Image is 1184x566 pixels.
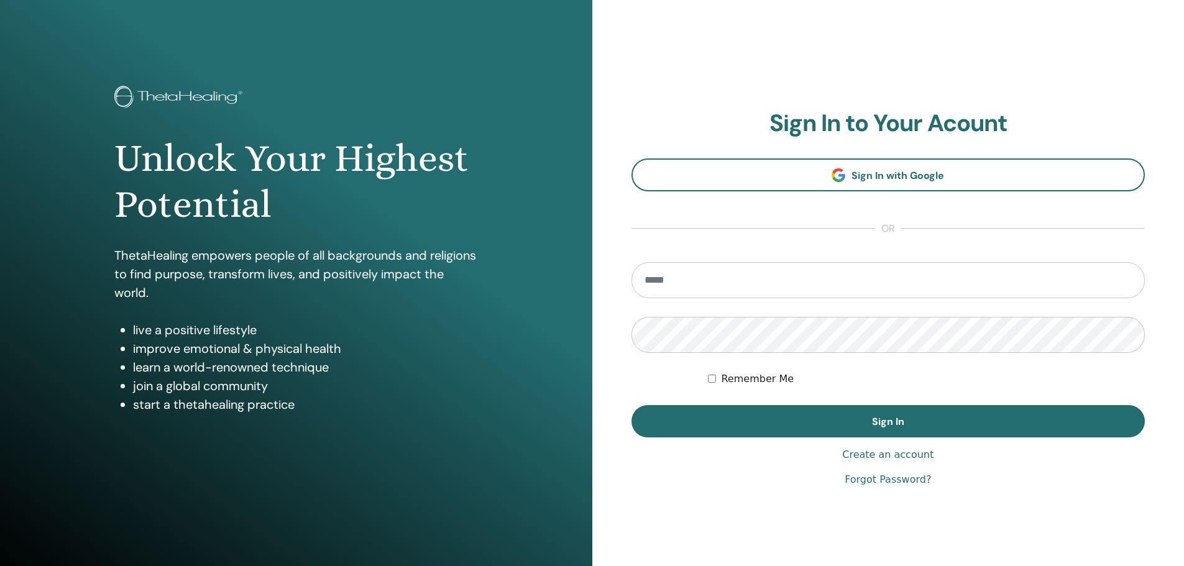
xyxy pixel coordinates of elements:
h1: Unlock Your Highest Potential [114,135,478,228]
p: ThetaHealing empowers people of all backgrounds and religions to find purpose, transform lives, a... [114,246,478,302]
li: improve emotional & physical health [133,339,478,358]
li: join a global community [133,377,478,395]
li: start a thetahealing practice [133,395,478,414]
span: or [875,221,901,236]
div: Keep me authenticated indefinitely or until I manually logout [708,372,1145,386]
label: Remember Me [721,372,794,386]
span: Sign In with Google [851,169,944,182]
h2: Sign In to Your Acount [631,109,1145,138]
li: live a positive lifestyle [133,321,478,339]
a: Sign In with Google [631,158,1145,191]
button: Sign In [631,405,1145,437]
li: learn a world-renowned technique [133,358,478,377]
span: Sign In [872,415,904,428]
a: Forgot Password? [845,472,931,487]
a: Create an account [842,447,934,462]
